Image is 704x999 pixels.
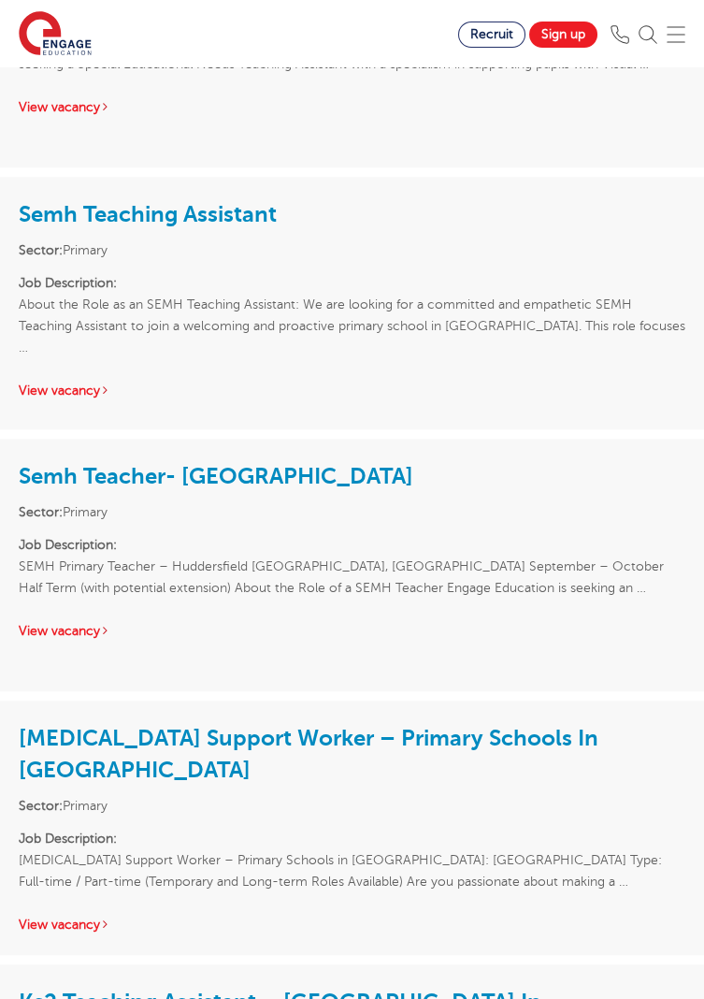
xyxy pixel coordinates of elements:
[19,799,63,813] strong: Sector:
[458,22,525,48] a: Recruit
[19,384,110,398] a: View vacancy
[611,25,629,44] img: Phone
[19,501,685,523] li: Primary
[19,243,63,257] strong: Sector:
[19,463,413,489] a: Semh Teacher- [GEOGRAPHIC_DATA]
[19,624,110,638] a: View vacancy
[19,272,685,358] p: About the Role as an SEMH Teaching Assistant: We are looking for a committed and empathetic SEMH ...
[19,828,685,892] p: [MEDICAL_DATA] Support Worker – Primary Schools in [GEOGRAPHIC_DATA]: [GEOGRAPHIC_DATA] Type: Ful...
[529,22,597,48] a: Sign up
[19,201,277,227] a: Semh Teaching Assistant
[19,918,110,932] a: View vacancy
[19,534,685,599] p: SEMH Primary Teacher – Huddersfield [GEOGRAPHIC_DATA], [GEOGRAPHIC_DATA] September – October Half...
[19,538,117,552] strong: Job Description:
[19,505,63,519] strong: Sector:
[639,25,657,44] img: Search
[667,25,685,44] img: Mobile Menu
[470,27,513,41] span: Recruit
[19,276,117,290] strong: Job Description:
[19,832,117,846] strong: Job Description:
[19,795,685,817] li: Primary
[19,100,110,114] a: View vacancy
[19,11,92,58] img: Engage Education
[19,239,685,261] li: Primary
[19,725,598,783] a: [MEDICAL_DATA] Support Worker – Primary Schools In [GEOGRAPHIC_DATA]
